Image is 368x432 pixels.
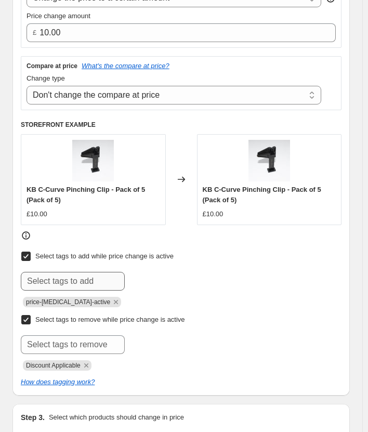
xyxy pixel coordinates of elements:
[27,186,145,204] span: KB C-Curve Pinching Clip - Pack of 5 (Pack of 5)
[21,412,45,423] h2: Step 3.
[26,298,110,306] span: price-change-job-active
[49,412,184,423] p: Select which products should change in price
[40,23,320,42] input: 80.00
[26,362,81,369] span: Discount Applicable
[35,252,174,260] span: Select tags to add while price change is active
[27,74,65,82] span: Change type
[203,209,224,219] div: £10.00
[21,378,95,386] a: How does tagging work?
[27,12,90,20] span: Price change amount
[21,272,125,291] input: Select tags to add
[82,62,169,70] button: What's the compare at price?
[21,335,125,354] input: Select tags to remove
[33,29,36,36] span: £
[27,62,77,70] h3: Compare at price
[82,361,91,370] button: Remove Discount Applicable
[203,186,321,204] span: KB C-Curve Pinching Clip - Pack of 5 (Pack of 5)
[248,140,290,181] img: DSC_0244_80x.jpg
[35,316,185,323] span: Select tags to remove while price change is active
[111,297,121,307] button: Remove price-change-job-active
[27,209,47,219] div: £10.00
[21,121,341,129] h6: STOREFRONT EXAMPLE
[72,140,114,181] img: DSC_0244_80x.jpg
